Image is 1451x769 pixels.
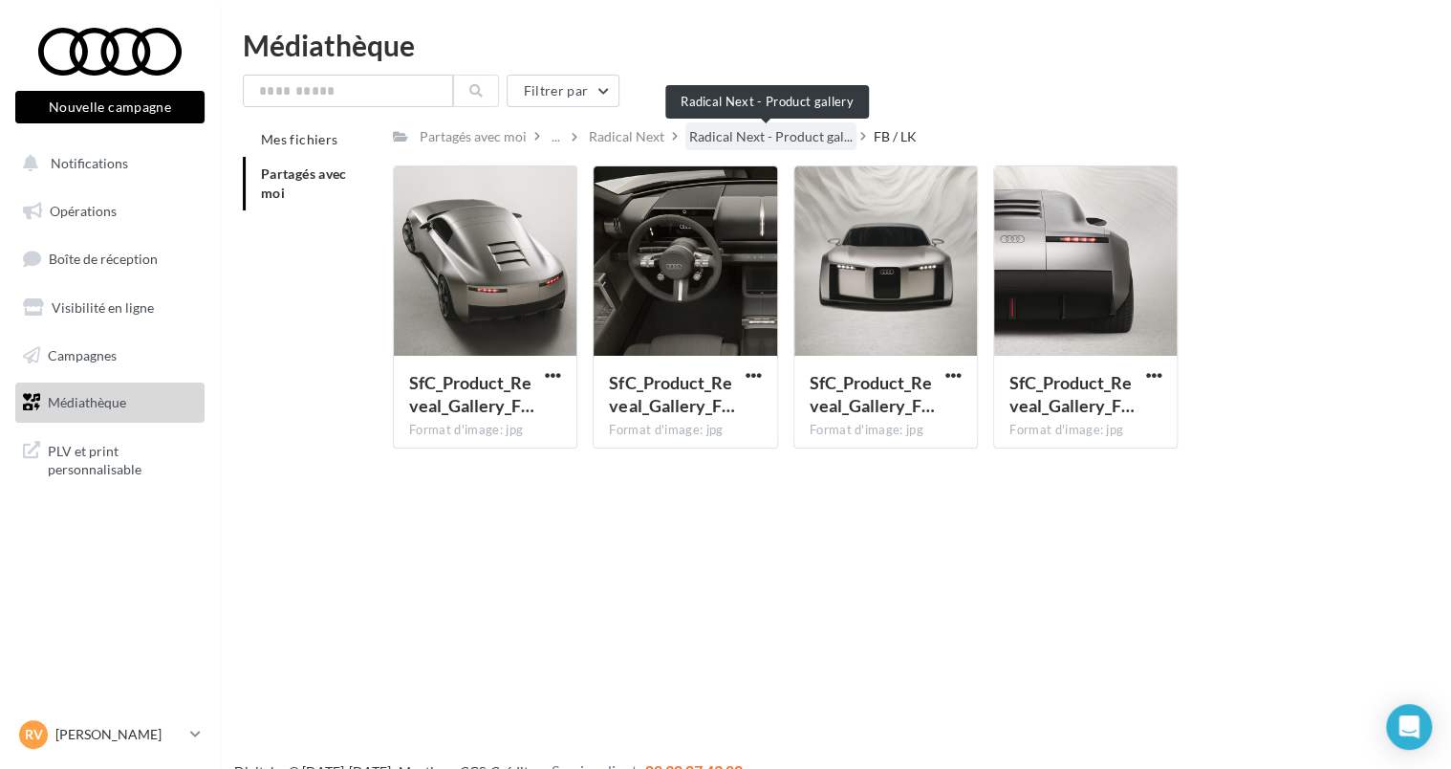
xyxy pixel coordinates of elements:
[51,155,128,171] span: Notifications
[11,288,208,328] a: Visibilité en ligne
[810,422,962,439] div: Format d'image: jpg
[609,372,734,416] span: SfC_Product_Reveal_Gallery_FB_LN_3
[665,85,869,119] div: Radical Next - Product gallery
[15,716,205,753] a: RV [PERSON_NAME]
[11,191,208,231] a: Opérations
[548,123,564,150] div: ...
[48,346,117,363] span: Campagnes
[609,422,761,439] div: Format d'image: jpg
[11,430,208,487] a: PLV et print personnalisable
[409,422,561,439] div: Format d'image: jpg
[11,336,208,376] a: Campagnes
[261,165,347,201] span: Partagés avec moi
[11,143,201,184] button: Notifications
[11,383,208,423] a: Médiathèque
[49,251,158,267] span: Boîte de réception
[50,203,117,219] span: Opérations
[11,238,208,279] a: Boîte de réception
[25,725,43,744] span: RV
[48,394,126,410] span: Médiathèque
[810,372,935,416] span: SfC_Product_Reveal_Gallery_FB_LN_1
[261,131,337,147] span: Mes fichiers
[589,127,664,146] div: Radical Next
[420,127,527,146] div: Partagés avec moi
[15,91,205,123] button: Nouvelle campagne
[48,438,197,479] span: PLV et print personnalisable
[55,725,183,744] p: [PERSON_NAME]
[1009,422,1161,439] div: Format d'image: jpg
[1386,704,1432,750] div: Open Intercom Messenger
[243,31,1428,59] div: Médiathèque
[1009,372,1135,416] span: SfC_Product_Reveal_Gallery_FB_LN_2
[507,75,619,107] button: Filtrer par
[409,372,534,416] span: SfC_Product_Reveal_Gallery_FB_LN_4
[874,127,917,146] div: FB / LK
[52,299,154,316] span: Visibilité en ligne
[689,127,853,146] span: Radical Next - Product gal...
